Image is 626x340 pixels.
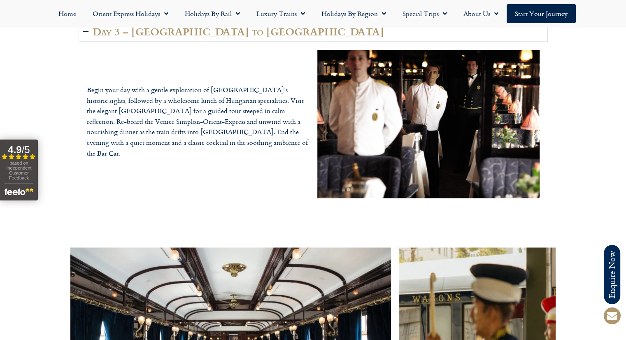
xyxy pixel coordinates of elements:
p: Begin your day with a gentle exploration of [GEOGRAPHIC_DATA]’s historic sights, followed by a wh... [87,85,309,158]
h2: Day 3 – [GEOGRAPHIC_DATA] to [GEOGRAPHIC_DATA] [93,26,384,37]
a: Holidays by Rail [177,4,248,23]
a: Holidays by Region [313,4,394,23]
summary: Day 3 – [GEOGRAPHIC_DATA] to [GEOGRAPHIC_DATA] [79,21,548,42]
a: Special Trips [394,4,455,23]
a: Home [50,4,84,23]
a: Start your Journey [507,4,576,23]
div: 1 of 1 [317,50,540,198]
a: Orient Express Holidays [84,4,177,23]
img: venice-simplon-orient-express [317,50,540,198]
a: Luxury Trains [248,4,313,23]
div: Image Carousel [317,50,540,198]
nav: Menu [4,4,622,23]
a: About Us [455,4,507,23]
